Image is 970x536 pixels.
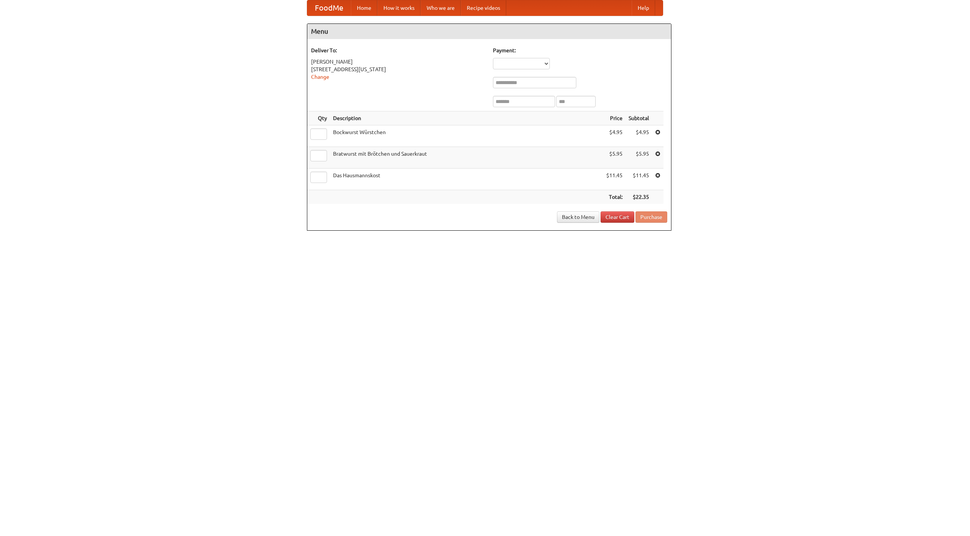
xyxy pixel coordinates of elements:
[626,190,652,204] th: $22.35
[307,0,351,16] a: FoodMe
[603,190,626,204] th: Total:
[330,147,603,169] td: Bratwurst mit Brötchen und Sauerkraut
[311,74,329,80] a: Change
[603,111,626,125] th: Price
[626,111,652,125] th: Subtotal
[626,169,652,190] td: $11.45
[307,111,330,125] th: Qty
[603,125,626,147] td: $4.95
[603,147,626,169] td: $5.95
[311,66,485,73] div: [STREET_ADDRESS][US_STATE]
[311,58,485,66] div: [PERSON_NAME]
[603,169,626,190] td: $11.45
[377,0,421,16] a: How it works
[330,169,603,190] td: Das Hausmannskost
[493,47,667,54] h5: Payment:
[421,0,461,16] a: Who we are
[311,47,485,54] h5: Deliver To:
[632,0,655,16] a: Help
[330,125,603,147] td: Bockwurst Würstchen
[635,211,667,223] button: Purchase
[626,125,652,147] td: $4.95
[307,24,671,39] h4: Menu
[626,147,652,169] td: $5.95
[461,0,506,16] a: Recipe videos
[557,211,599,223] a: Back to Menu
[351,0,377,16] a: Home
[601,211,634,223] a: Clear Cart
[330,111,603,125] th: Description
